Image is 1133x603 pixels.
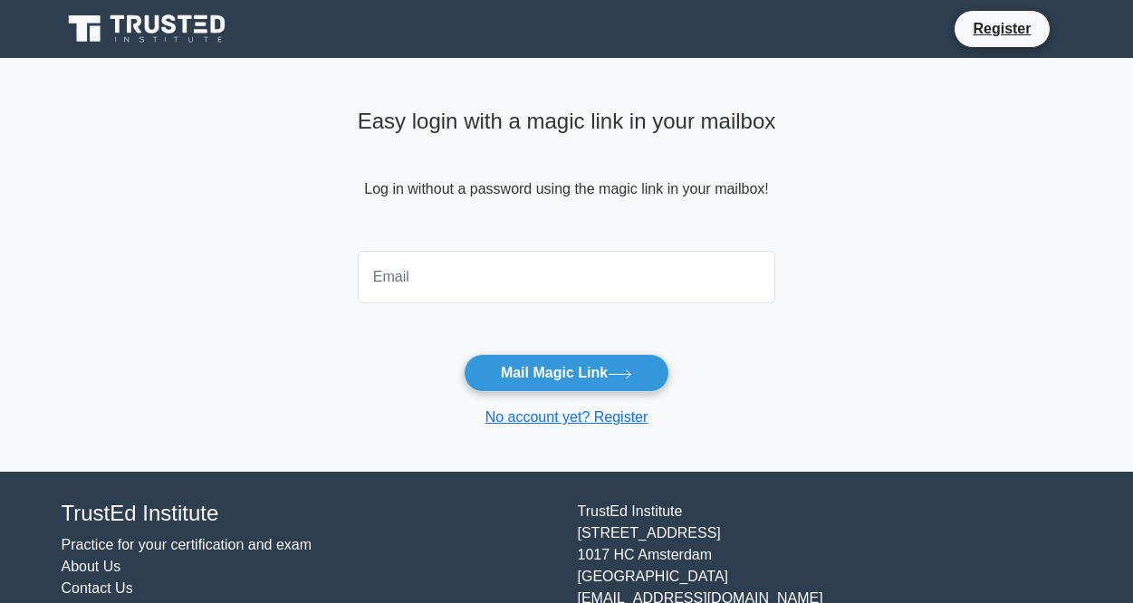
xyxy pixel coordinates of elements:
a: About Us [62,559,121,574]
button: Mail Magic Link [464,354,669,392]
a: Register [962,17,1042,40]
h4: Easy login with a magic link in your mailbox [358,109,776,135]
a: Contact Us [62,580,133,596]
h4: TrustEd Institute [62,501,556,527]
input: Email [358,251,776,303]
a: Practice for your certification and exam [62,537,312,552]
a: No account yet? Register [485,409,648,425]
div: Log in without a password using the magic link in your mailbox! [358,101,776,244]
